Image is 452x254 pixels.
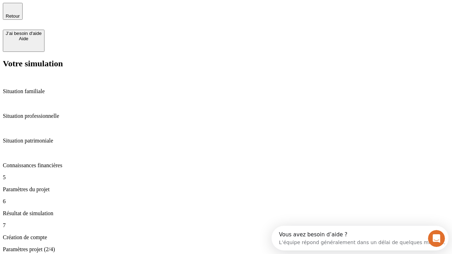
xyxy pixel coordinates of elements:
[3,198,449,205] p: 6
[6,13,20,19] span: Retour
[3,30,44,52] button: J’ai besoin d'aideAide
[428,230,445,247] iframe: Intercom live chat
[3,246,449,253] p: Paramètres projet (2/4)
[3,234,449,241] p: Création de compte
[3,186,449,193] p: Paramètres du projet
[6,31,42,36] div: J’ai besoin d'aide
[7,12,174,19] div: L’équipe répond généralement dans un délai de quelques minutes.
[3,3,195,22] div: Ouvrir le Messenger Intercom
[3,174,449,181] p: 5
[7,6,174,12] div: Vous avez besoin d’aide ?
[3,88,449,95] p: Situation familiale
[6,36,42,41] div: Aide
[3,162,449,169] p: Connaissances financières
[3,222,449,229] p: 7
[3,138,449,144] p: Situation patrimoniale
[3,59,449,68] h2: Votre simulation
[3,3,23,20] button: Retour
[272,226,448,250] iframe: Intercom live chat discovery launcher
[3,210,449,217] p: Résultat de simulation
[3,113,449,119] p: Situation professionnelle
